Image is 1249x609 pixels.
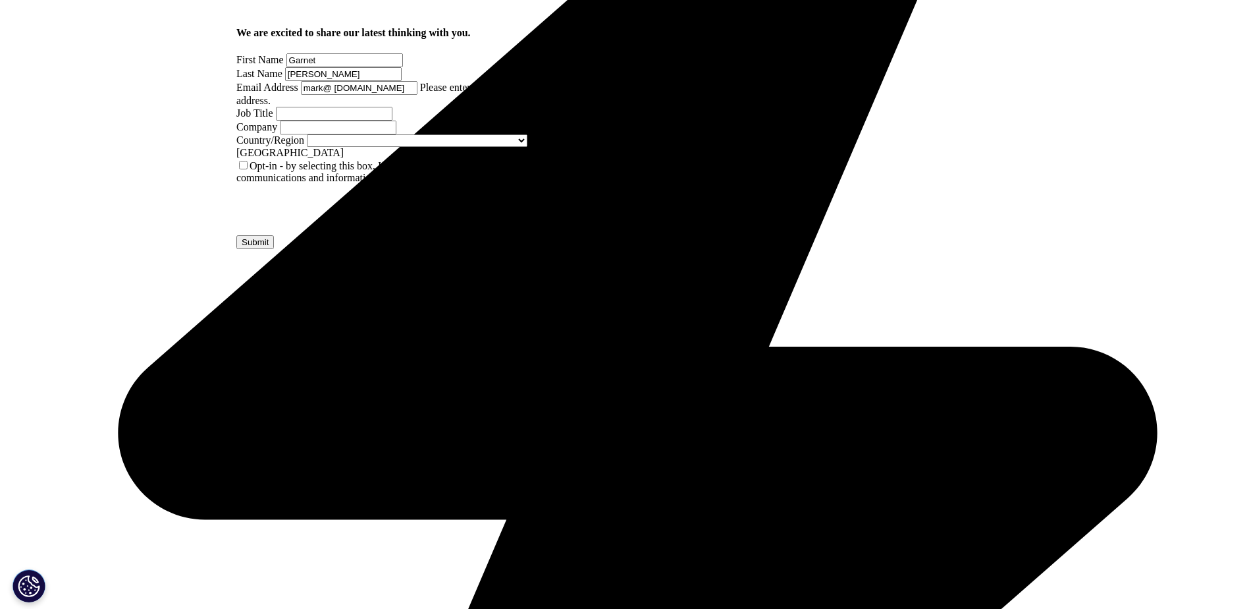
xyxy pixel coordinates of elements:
input: Opt-in - by selecting this box, I consent to receiving marketing communications and information a... [239,161,248,169]
label: Job Title [236,107,273,119]
input: Submit [236,235,274,249]
label: Opt-in - by selecting this box, I consent to receiving marketing communications and information a... [236,160,519,183]
label: First Name [236,54,284,65]
h4: We are excited to share our latest thinking with you. [236,27,556,39]
label: Company [236,121,277,132]
span: Australia [236,147,344,158]
label: Country/Region [236,134,304,146]
iframe: reCAPTCHA [236,184,437,235]
span: Please enter a valid email address. [236,82,527,106]
label: Email Address [236,82,298,93]
label: Last Name [236,68,282,79]
button: Cookies Settings [13,569,45,602]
